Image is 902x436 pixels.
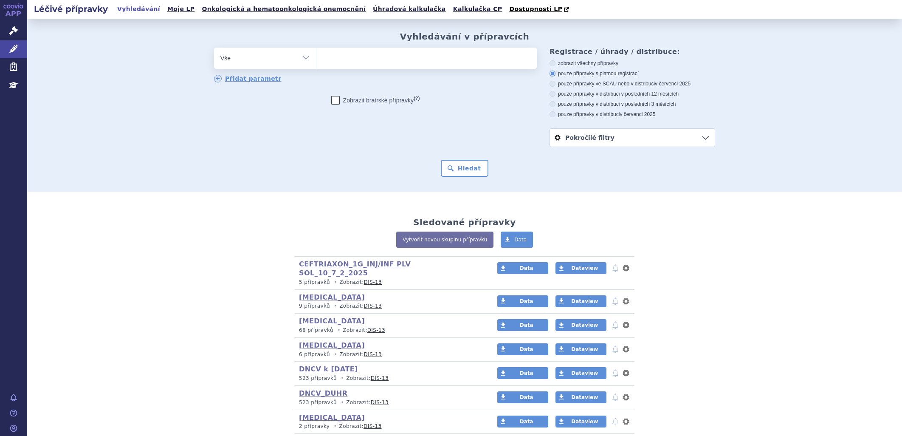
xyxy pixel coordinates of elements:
[299,389,347,397] a: DNCV_DUHR
[550,70,715,77] label: pouze přípravky s platnou registrací
[331,96,420,105] label: Zobrazit bratrské přípravky
[400,31,530,42] h2: Vyhledávání v přípravcích
[299,317,365,325] a: [MEDICAL_DATA]
[299,365,358,373] a: DNCV k [DATE]
[520,346,533,352] span: Data
[497,367,548,379] a: Data
[299,260,411,277] a: CEFTRIAXON_1G_INJ/INF PLV SOL_10_7_2_2025
[299,399,337,405] span: 523 přípravků
[497,416,548,428] a: Data
[655,81,691,87] span: v červenci 2025
[413,217,516,227] h2: Sledované přípravky
[497,319,548,331] a: Data
[611,392,620,402] button: notifikace
[611,263,620,273] button: notifikace
[367,327,385,333] a: DIS-13
[299,341,365,349] a: [MEDICAL_DATA]
[332,303,339,310] i: •
[299,413,365,422] a: [MEDICAL_DATA]
[611,320,620,330] button: notifikace
[571,265,598,271] span: Dataview
[214,75,282,82] a: Přidat parametr
[507,3,573,15] a: Dostupnosti LP
[622,416,630,427] button: nastavení
[520,419,533,425] span: Data
[555,295,606,307] a: Dataview
[555,319,606,331] a: Dataview
[514,237,527,243] span: Data
[550,60,715,67] label: zobrazit všechny přípravky
[611,416,620,427] button: notifikace
[550,129,715,147] a: Pokročilé filtry
[520,394,533,400] span: Data
[165,3,197,15] a: Moje LP
[555,262,606,274] a: Dataview
[571,419,598,425] span: Dataview
[371,399,389,405] a: DIS-13
[611,296,620,306] button: notifikace
[299,351,481,358] p: Zobrazit:
[299,279,330,285] span: 5 přípravků
[364,279,382,285] a: DIS-13
[622,296,630,306] button: nastavení
[550,80,715,87] label: pouze přípravky ve SCAU nebo v distribuci
[611,368,620,378] button: notifikace
[27,3,115,15] h2: Léčivé přípravky
[509,6,562,12] span: Dostupnosti LP
[299,423,481,430] p: Zobrazit:
[571,298,598,304] span: Dataview
[441,160,489,177] button: Hledat
[338,375,346,382] i: •
[555,391,606,403] a: Dataview
[299,327,333,333] span: 68 přípravků
[620,111,655,117] span: v červenci 2025
[611,344,620,354] button: notifikace
[199,3,368,15] a: Onkologická a hematoonkologická onemocnění
[550,48,715,56] h3: Registrace / úhrady / distribuce:
[520,265,533,271] span: Data
[571,394,598,400] span: Dataview
[338,399,346,406] i: •
[299,303,481,310] p: Zobrazit:
[371,375,389,381] a: DIS-13
[571,322,598,328] span: Dataview
[332,423,339,430] i: •
[520,322,533,328] span: Data
[571,370,598,376] span: Dataview
[364,351,382,357] a: DIS-13
[622,263,630,273] button: nastavení
[451,3,505,15] a: Kalkulačka CP
[555,343,606,355] a: Dataview
[332,351,339,358] i: •
[622,320,630,330] button: nastavení
[332,279,339,286] i: •
[501,232,533,248] a: Data
[299,351,330,357] span: 6 přípravků
[299,375,337,381] span: 523 přípravků
[622,392,630,402] button: nastavení
[299,327,481,334] p: Zobrazit:
[299,279,481,286] p: Zobrazit:
[115,3,163,15] a: Vyhledávání
[335,327,343,334] i: •
[299,375,481,382] p: Zobrazit:
[550,111,715,118] label: pouze přípravky v distribuci
[299,303,330,309] span: 9 přípravků
[550,91,715,97] label: pouze přípravky v distribuci v posledních 12 měsících
[520,370,533,376] span: Data
[622,344,630,354] button: nastavení
[497,295,548,307] a: Data
[622,368,630,378] button: nastavení
[497,391,548,403] a: Data
[299,399,481,406] p: Zobrazit:
[299,423,330,429] span: 2 přípravky
[370,3,448,15] a: Úhradová kalkulačka
[571,346,598,352] span: Dataview
[497,262,548,274] a: Data
[520,298,533,304] span: Data
[497,343,548,355] a: Data
[396,232,493,248] a: Vytvořit novou skupinu přípravků
[555,367,606,379] a: Dataview
[364,303,382,309] a: DIS-13
[414,96,420,101] abbr: (?)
